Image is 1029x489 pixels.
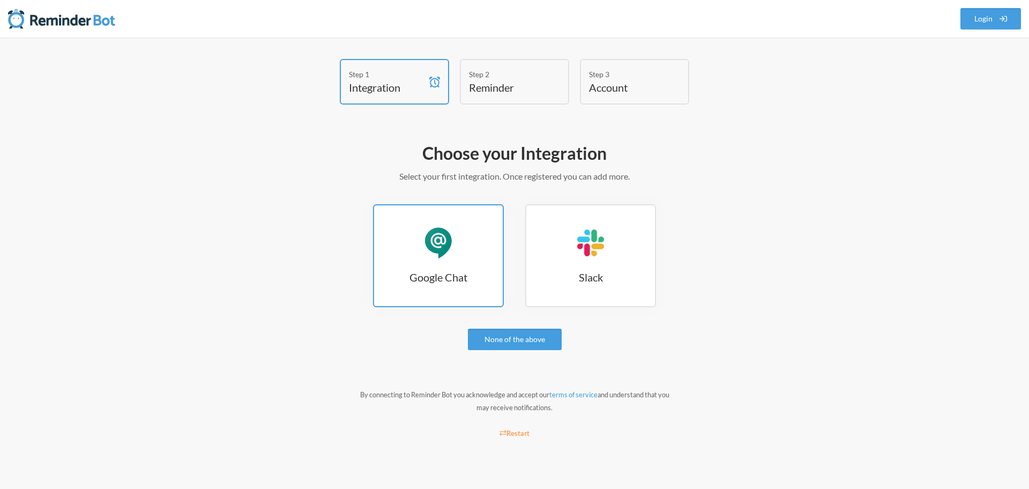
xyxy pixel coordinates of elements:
[526,270,655,285] h3: Slack
[589,69,664,80] div: Step 3
[549,390,598,399] a: terms of service
[349,69,424,80] div: Step 1
[589,80,664,95] h4: Account
[469,69,544,80] div: Step 2
[204,142,825,165] h2: Choose your Integration
[8,8,115,29] img: Reminder Bot
[204,170,825,183] p: Select your first integration. Once registered you can add more.
[374,270,503,285] h3: Google Chat
[349,80,424,95] h4: Integration
[499,429,530,438] small: Restart
[468,329,562,350] a: None of the above
[469,80,544,95] h4: Reminder
[960,8,1021,29] a: Login
[360,390,669,412] small: By connecting to Reminder Bot you acknowledge and accept our and understand that you may receive ...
